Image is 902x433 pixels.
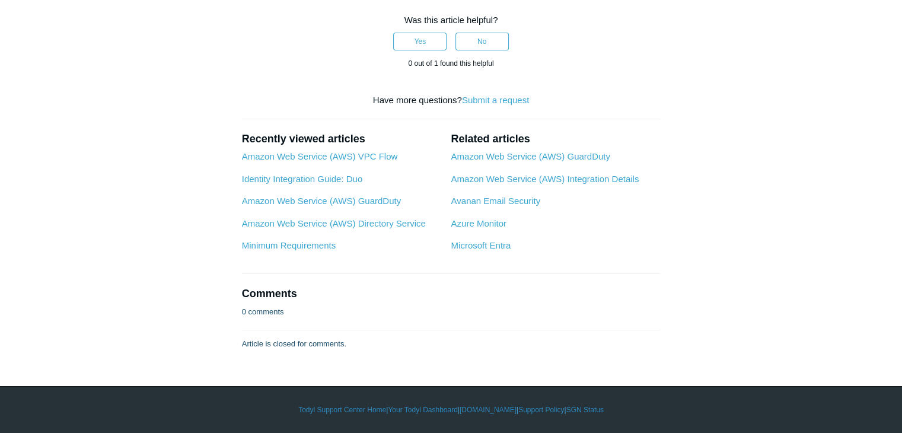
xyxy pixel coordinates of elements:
[462,95,529,105] a: Submit a request
[566,405,604,415] a: SGN Status
[242,94,661,107] div: Have more questions?
[451,240,511,250] a: Microsoft Entra
[393,33,447,50] button: This article was helpful
[388,405,457,415] a: Your Todyl Dashboard
[242,196,401,206] a: Amazon Web Service (AWS) GuardDuty
[242,306,284,318] p: 0 comments
[242,338,346,350] p: Article is closed for comments.
[451,196,540,206] a: Avanan Email Security
[242,286,661,302] h2: Comments
[451,151,610,161] a: Amazon Web Service (AWS) GuardDuty
[404,15,498,25] span: Was this article helpful?
[451,131,660,147] h2: Related articles
[460,405,517,415] a: [DOMAIN_NAME]
[242,151,398,161] a: Amazon Web Service (AWS) VPC Flow
[107,405,795,415] div: | | | |
[242,240,336,250] a: Minimum Requirements
[242,174,362,184] a: Identity Integration Guide: Duo
[408,59,493,68] span: 0 out of 1 found this helpful
[298,405,386,415] a: Todyl Support Center Home
[518,405,564,415] a: Support Policy
[455,33,509,50] button: This article was not helpful
[242,131,439,147] h2: Recently viewed articles
[451,174,639,184] a: Amazon Web Service (AWS) Integration Details
[451,218,506,228] a: Azure Monitor
[242,218,426,228] a: Amazon Web Service (AWS) Directory Service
